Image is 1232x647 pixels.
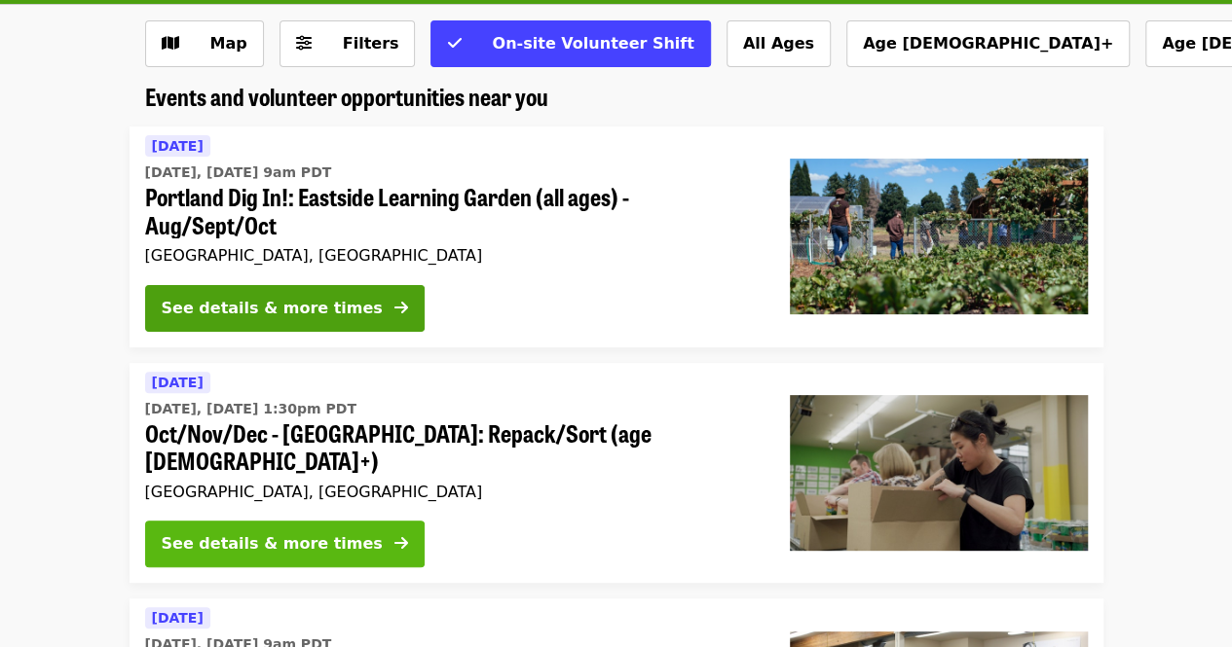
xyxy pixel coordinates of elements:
[152,375,204,390] span: [DATE]
[145,246,759,265] div: [GEOGRAPHIC_DATA], [GEOGRAPHIC_DATA]
[162,34,179,53] i: map icon
[145,399,356,419] time: [DATE], [DATE] 1:30pm PDT
[145,183,759,239] span: Portland Dig In!: Eastside Learning Garden (all ages) - Aug/Sept/Oct
[394,534,408,553] i: arrow-right icon
[727,20,831,67] button: All Ages
[296,34,312,53] i: sliders-h icon
[492,34,693,53] span: On-site Volunteer Shift
[447,34,461,53] i: check icon
[145,419,759,476] span: Oct/Nov/Dec - [GEOGRAPHIC_DATA]: Repack/Sort (age [DEMOGRAPHIC_DATA]+)
[145,285,425,332] button: See details & more times
[152,610,204,626] span: [DATE]
[152,138,204,154] span: [DATE]
[130,126,1103,347] a: See details for "Portland Dig In!: Eastside Learning Garden (all ages) - Aug/Sept/Oct"
[394,299,408,317] i: arrow-right icon
[280,20,416,67] button: Filters (0 selected)
[162,297,383,320] div: See details & more times
[130,363,1103,584] a: See details for "Oct/Nov/Dec - Portland: Repack/Sort (age 8+)"
[162,532,383,556] div: See details & more times
[145,483,759,501] div: [GEOGRAPHIC_DATA], [GEOGRAPHIC_DATA]
[790,159,1088,314] img: Portland Dig In!: Eastside Learning Garden (all ages) - Aug/Sept/Oct organized by Oregon Food Bank
[210,34,247,53] span: Map
[145,20,264,67] button: Show map view
[430,20,710,67] button: On-site Volunteer Shift
[145,162,332,183] time: [DATE], [DATE] 9am PDT
[846,20,1130,67] button: Age [DEMOGRAPHIC_DATA]+
[790,395,1088,551] img: Oct/Nov/Dec - Portland: Repack/Sort (age 8+) organized by Oregon Food Bank
[145,79,548,113] span: Events and volunteer opportunities near you
[343,34,399,53] span: Filters
[145,521,425,567] button: See details & more times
